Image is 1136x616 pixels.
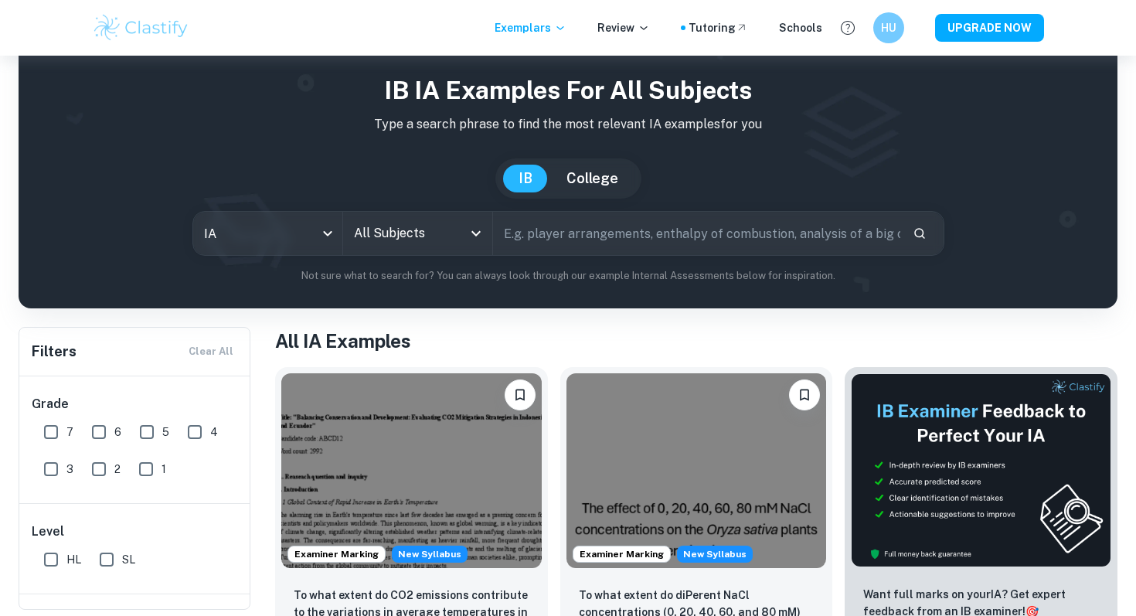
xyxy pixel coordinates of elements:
button: HU [873,12,904,43]
h6: Level [32,522,239,541]
p: Exemplars [495,19,566,36]
span: Examiner Marking [288,547,385,561]
h1: IB IA examples for all subjects [31,72,1105,109]
button: Bookmark [505,379,536,410]
img: ESS IA example thumbnail: To what extent do CO2 emissions contribu [281,373,542,568]
span: 4 [210,424,218,441]
button: IB [503,165,548,192]
img: Clastify logo [92,12,190,43]
span: 3 [66,461,73,478]
div: Starting from the May 2026 session, the ESS IA requirements have changed. We created this exempla... [392,546,468,563]
h1: All IA Examples [275,327,1117,355]
p: Type a search phrase to find the most relevant IA examples for you [31,115,1105,134]
h6: Grade [32,395,239,414]
p: Review [597,19,650,36]
a: Tutoring [689,19,748,36]
h6: HU [880,19,898,36]
img: Thumbnail [851,373,1111,567]
button: Help and Feedback [835,15,861,41]
span: 1 [162,461,166,478]
button: Open [465,223,487,244]
div: IA [193,212,342,255]
button: Bookmark [789,379,820,410]
button: UPGRADE NOW [935,14,1044,42]
h6: Filters [32,341,77,362]
span: New Syllabus [392,546,468,563]
span: 5 [162,424,169,441]
span: Examiner Marking [573,547,670,561]
span: HL [66,551,81,568]
input: E.g. player arrangements, enthalpy of combustion, analysis of a big city... [493,212,900,255]
img: ESS IA example thumbnail: To what extent do diPerent NaCl concentr [566,373,827,568]
span: 6 [114,424,121,441]
span: 2 [114,461,121,478]
a: Schools [779,19,822,36]
div: Starting from the May 2026 session, the ESS IA requirements have changed. We created this exempla... [677,546,753,563]
p: Not sure what to search for? You can always look through our example Internal Assessments below f... [31,268,1105,284]
button: Search [906,220,933,247]
button: College [551,165,634,192]
span: New Syllabus [677,546,753,563]
span: 7 [66,424,73,441]
span: SL [122,551,135,568]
